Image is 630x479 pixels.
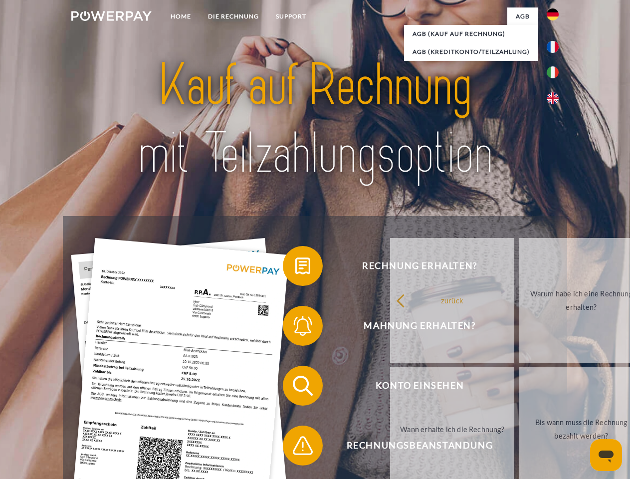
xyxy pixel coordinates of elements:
[396,293,508,307] div: zurück
[71,11,152,21] img: logo-powerpay-white.svg
[547,41,559,53] img: fr
[547,92,559,104] img: en
[547,8,559,20] img: de
[283,426,542,466] button: Rechnungsbeanstandung
[290,253,315,278] img: qb_bill.svg
[283,306,542,346] button: Mahnung erhalten?
[396,422,508,436] div: Wann erhalte ich die Rechnung?
[404,25,538,43] a: AGB (Kauf auf Rechnung)
[283,366,542,406] button: Konto einsehen
[95,48,535,191] img: title-powerpay_de.svg
[290,373,315,398] img: qb_search.svg
[404,43,538,61] a: AGB (Kreditkonto/Teilzahlung)
[590,439,622,471] iframe: Schaltfläche zum Öffnen des Messaging-Fensters
[290,433,315,458] img: qb_warning.svg
[162,7,200,25] a: Home
[290,313,315,338] img: qb_bell.svg
[267,7,315,25] a: SUPPORT
[547,66,559,78] img: it
[283,246,542,286] button: Rechnung erhalten?
[507,7,538,25] a: agb
[200,7,267,25] a: DIE RECHNUNG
